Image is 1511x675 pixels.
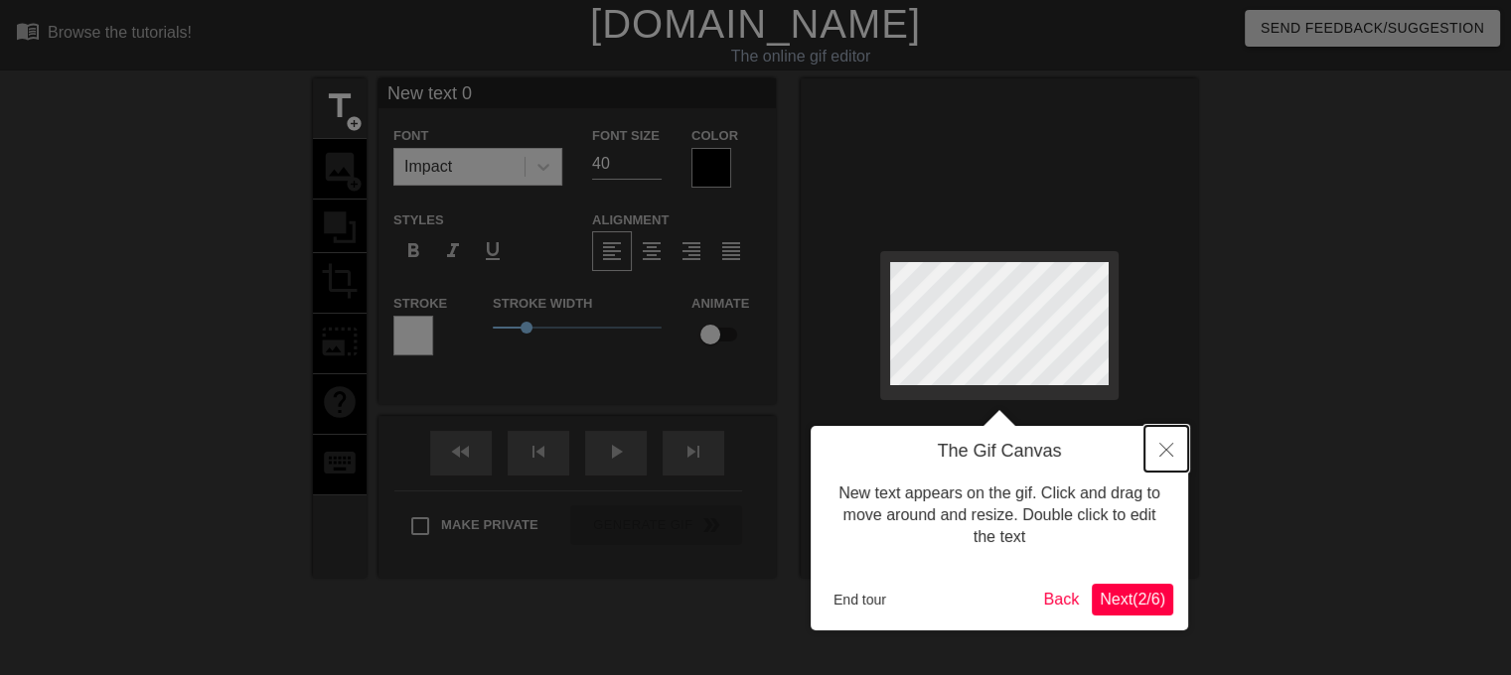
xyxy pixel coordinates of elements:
h4: The Gif Canvas [826,441,1173,463]
button: Next [1092,584,1173,615]
button: Close [1144,426,1188,472]
button: End tour [826,585,894,614]
span: Next ( 2 / 6 ) [1100,591,1165,607]
div: New text appears on the gif. Click and drag to move around and resize. Double click to edit the text [826,463,1173,569]
button: Back [1036,584,1088,615]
